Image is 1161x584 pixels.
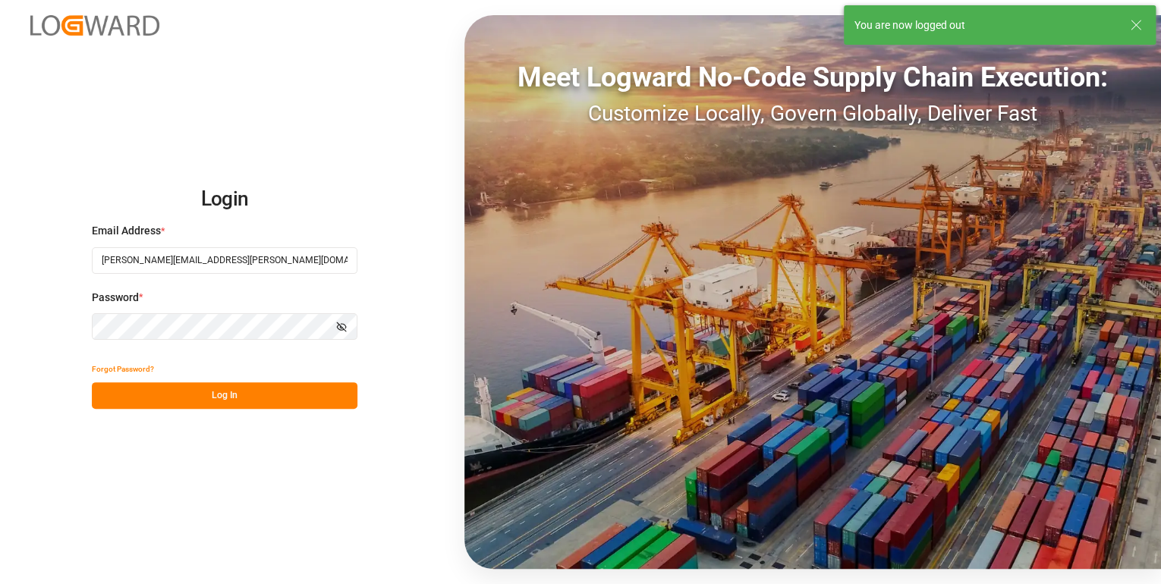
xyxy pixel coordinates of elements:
span: Email Address [92,223,161,239]
div: Meet Logward No-Code Supply Chain Execution: [464,57,1161,98]
button: Forgot Password? [92,356,154,382]
div: You are now logged out [854,17,1115,33]
h2: Login [92,175,357,224]
div: Customize Locally, Govern Globally, Deliver Fast [464,98,1161,130]
input: Enter your email [92,247,357,274]
button: Log In [92,382,357,409]
img: Logward_new_orange.png [30,15,159,36]
span: Password [92,290,139,306]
